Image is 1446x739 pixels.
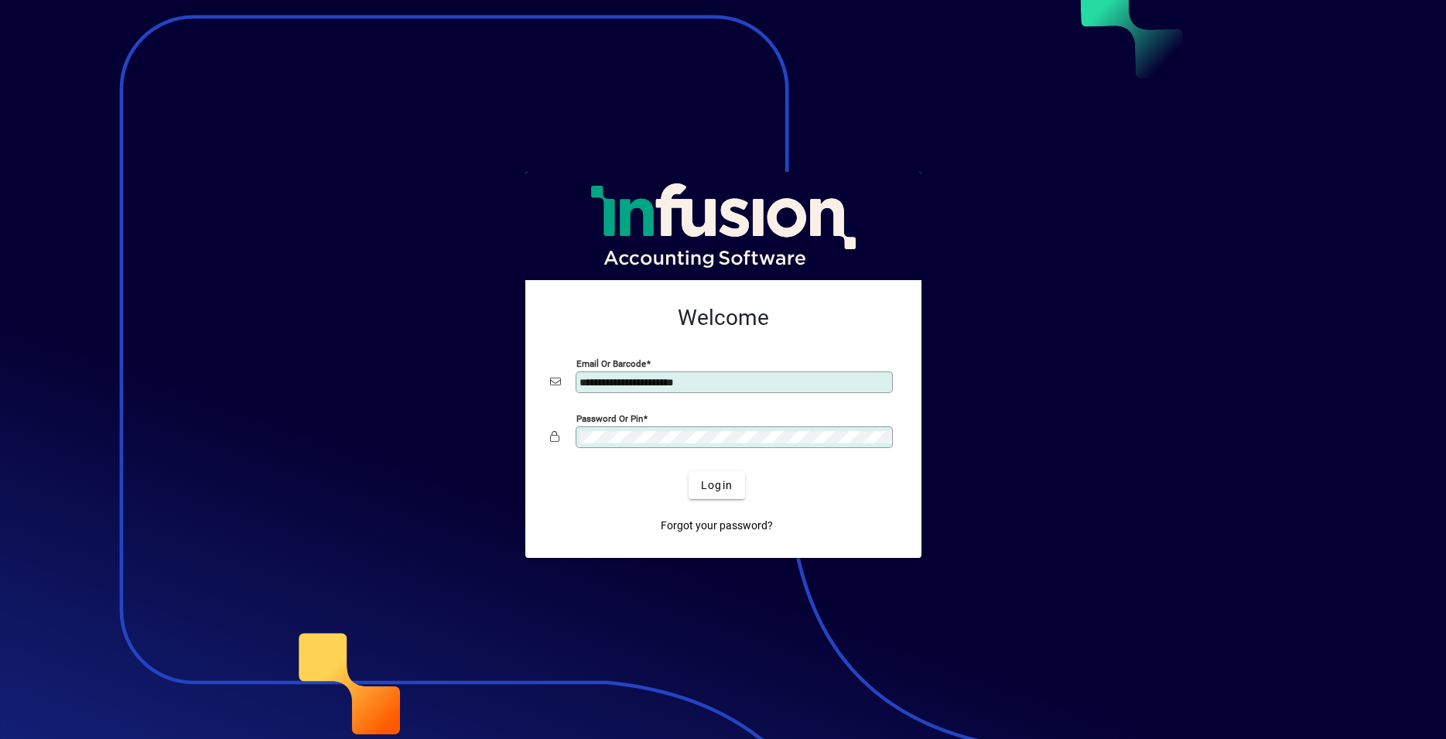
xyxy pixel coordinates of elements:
span: Forgot your password? [661,518,773,534]
a: Forgot your password? [655,511,779,539]
button: Login [689,471,745,499]
span: Login [701,477,733,494]
mat-label: Password or Pin [576,413,643,424]
h2: Welcome [550,305,897,331]
mat-label: Email or Barcode [576,358,646,369]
